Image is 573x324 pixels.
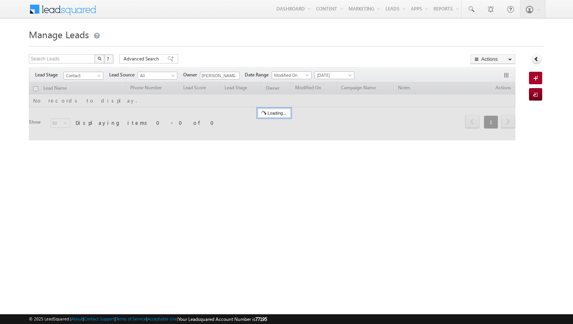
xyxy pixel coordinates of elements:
span: 77195 [255,316,267,322]
a: Show All Items [229,72,239,80]
span: Manage Leads [29,28,89,41]
span: © 2025 LeadSquared | | | | | [29,315,267,323]
a: Modified On [272,71,311,79]
span: Lead Source [109,71,138,78]
span: [DATE] [315,72,352,79]
a: [DATE] [315,71,354,79]
span: Your Leadsquared Account Number is [178,316,267,322]
span: Date Range [245,71,272,78]
a: About [71,316,83,321]
button: ? [104,54,113,64]
a: Contact [64,72,103,80]
img: Search [97,57,101,60]
a: Acceptable Use [147,316,177,321]
button: Actions [470,54,515,64]
div: Loading... [258,108,291,118]
span: Advanced Search [124,55,161,62]
a: Terms of Service [116,316,146,321]
span: Lead Stage [35,71,64,78]
a: All [138,72,177,80]
span: Contact [64,72,101,79]
span: Modified On [272,72,309,79]
span: ? [107,55,110,62]
span: Owner [183,71,200,78]
input: Type to Search [200,72,240,80]
span: All [138,72,175,79]
a: Contact Support [84,316,115,321]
